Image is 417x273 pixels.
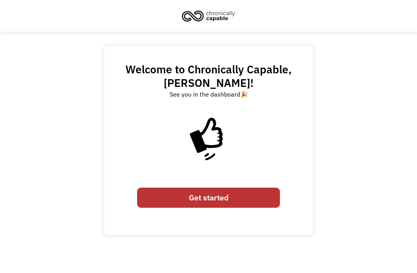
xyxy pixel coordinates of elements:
[240,90,248,98] a: 🎉
[137,184,280,212] form: Email Form
[137,188,280,208] a: Get started
[112,63,305,90] h2: Welcome to Chronically Capable, !
[170,90,248,99] div: See you in the dashboard
[164,76,250,90] span: [PERSON_NAME]
[180,7,237,24] img: Chronically Capable logo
